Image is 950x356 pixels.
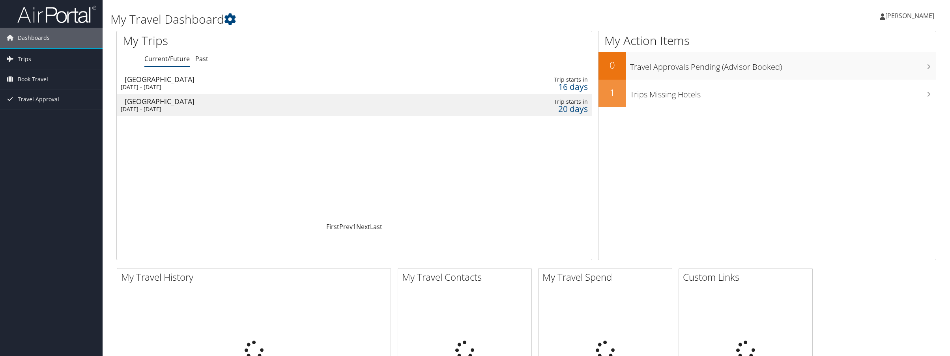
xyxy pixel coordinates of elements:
h1: My Travel Dashboard [110,11,665,28]
div: Trip starts in [478,76,588,83]
span: Travel Approval [18,89,59,109]
a: Last [370,222,382,231]
h3: Travel Approvals Pending (Advisor Booked) [630,58,936,73]
h2: 1 [598,86,626,99]
a: Next [356,222,370,231]
a: 1Trips Missing Hotels [598,80,936,107]
a: Past [195,54,208,63]
div: 20 days [478,105,588,112]
div: [DATE] - [DATE] [121,106,407,113]
div: 16 days [478,83,588,90]
a: [PERSON_NAME] [880,4,942,28]
h2: My Travel Spend [542,270,672,284]
span: Trips [18,49,31,69]
div: [DATE] - [DATE] [121,84,407,91]
h2: My Travel History [121,270,391,284]
div: Trip starts in [478,98,588,105]
a: First [326,222,339,231]
a: Current/Future [144,54,190,63]
span: Dashboards [18,28,50,48]
a: Prev [339,222,353,231]
span: [PERSON_NAME] [885,11,934,20]
h2: 0 [598,58,626,72]
a: 0Travel Approvals Pending (Advisor Booked) [598,52,936,80]
h3: Trips Missing Hotels [630,85,936,100]
span: Book Travel [18,69,48,89]
h1: My Trips [123,32,388,49]
h2: My Travel Contacts [402,270,531,284]
a: 1 [353,222,356,231]
h2: Custom Links [683,270,812,284]
h1: My Action Items [598,32,936,49]
div: [GEOGRAPHIC_DATA] [125,76,411,83]
div: [GEOGRAPHIC_DATA] [125,98,411,105]
img: airportal-logo.png [17,5,96,24]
